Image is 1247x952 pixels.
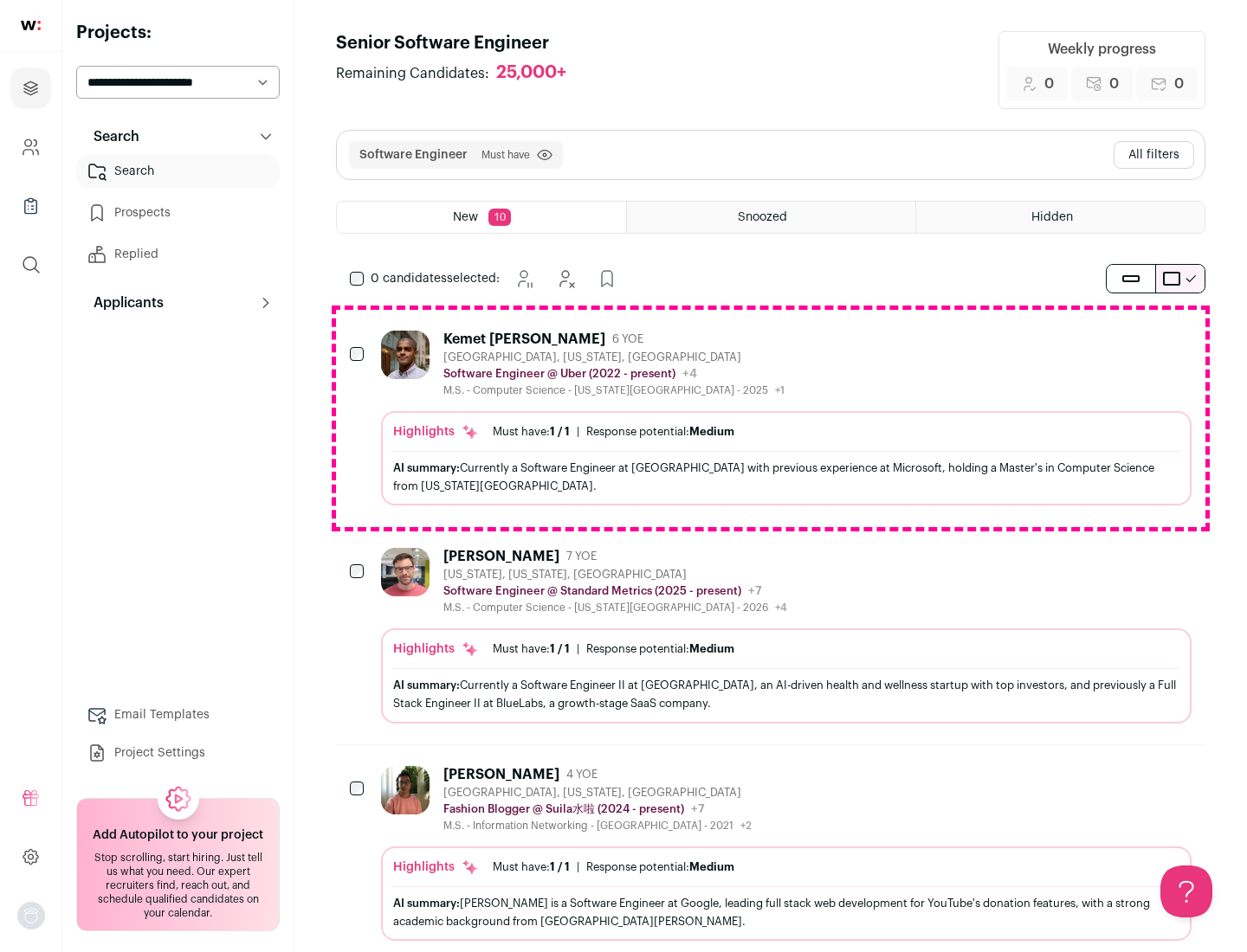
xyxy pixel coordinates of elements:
span: 7 YOE [566,550,597,563]
div: Response potential: [586,860,734,874]
div: Highlights [393,423,479,441]
button: Applicants [76,286,280,320]
div: [PERSON_NAME] [443,766,559,783]
img: 322c244f3187aa81024ea13e08450523775794405435f85740c15dbe0cd0baab.jpg [381,766,430,814]
p: Fashion Blogger @ Suila水啦 (2024 - present) [443,802,684,816]
ul: | [493,425,734,439]
a: Snoozed [627,202,915,233]
a: Replied [76,237,280,272]
span: 1 / 1 [550,643,570,654]
p: Applicants [83,293,164,313]
a: [PERSON_NAME] 4 YOE [GEOGRAPHIC_DATA], [US_STATE], [GEOGRAPHIC_DATA] Fashion Blogger @ Suila水啦 (2... [381,766,1192,941]
span: 6 YOE [612,332,643,346]
img: 1d26598260d5d9f7a69202d59cf331847448e6cffe37083edaed4f8fc8795bfe [381,331,430,379]
div: M.S. - Information Networking - [GEOGRAPHIC_DATA] - 2021 [443,819,752,833]
span: New [453,211,478,223]
span: 0 candidates [371,273,447,285]
h1: Senior Software Engineer [336,31,584,55]
span: 0 [1044,74,1054,94]
span: +7 [748,585,762,597]
span: 1 / 1 [550,861,570,872]
span: 1 / 1 [550,426,570,437]
p: Search [83,126,139,147]
span: Must have [481,148,530,162]
div: Kemet [PERSON_NAME] [443,331,605,348]
div: M.S. - Computer Science - [US_STATE][GEOGRAPHIC_DATA] - 2025 [443,383,785,397]
span: selected: [371,270,500,287]
button: Software Engineer [359,146,468,164]
div: [GEOGRAPHIC_DATA], [US_STATE], [GEOGRAPHIC_DATA] [443,786,752,800]
a: Email Templates [76,698,280,732]
div: Currently a Software Engineer II at [GEOGRAPHIC_DATA], an AI-driven health and wellness startup w... [393,676,1179,712]
span: 0 [1174,74,1184,94]
button: Hide [548,261,583,296]
button: Add to Prospects [590,261,624,296]
span: Medium [689,861,734,872]
a: Company and ATS Settings [10,126,51,168]
div: Must have: [493,642,570,656]
span: 0 [1109,74,1119,94]
span: AI summary: [393,897,460,909]
div: Currently a Software Engineer at [GEOGRAPHIC_DATA] with previous experience at Microsoft, holding... [393,459,1179,495]
div: Stop scrolling, start hiring. Just tell us what you need. Our expert recruiters find, reach out, ... [87,851,268,920]
button: All filters [1114,141,1194,169]
div: [GEOGRAPHIC_DATA], [US_STATE], [GEOGRAPHIC_DATA] [443,351,785,364]
span: 4 YOE [566,768,598,782]
span: AI summary: [393,462,460,473]
div: Must have: [493,425,570,439]
span: 10 [488,209,511,226]
a: [PERSON_NAME] 7 YOE [US_STATE], [US_STATE], [GEOGRAPHIC_DATA] Software Engineer @ Standard Metric... [381,548,1192,723]
span: +7 [691,803,705,815]
ul: | [493,860,734,874]
span: +4 [775,602,787,613]
div: Response potential: [586,425,734,439]
div: [PERSON_NAME] [443,548,559,565]
div: Must have: [493,860,570,874]
img: nopic.png [17,902,45,929]
a: Hidden [916,202,1205,233]
a: Add Autopilot to your project Stop scrolling, start hiring. Just tell us what you need. Our exper... [76,798,280,931]
span: +2 [740,820,752,831]
a: Prospects [76,196,280,230]
span: AI summary: [393,679,460,691]
p: Software Engineer @ Standard Metrics (2025 - present) [443,584,741,598]
a: Search [76,154,280,189]
h2: Add Autopilot to your project [93,827,263,844]
img: wellfound-shorthand-0d5821cbd27db2630d0214b213865d53afaa358527fdda9d0ea32b1df1b89c2c.svg [21,21,41,30]
div: [US_STATE], [US_STATE], [GEOGRAPHIC_DATA] [443,568,787,582]
h2: Projects: [76,21,280,45]
div: [PERSON_NAME] is a Software Engineer at Google, leading full stack web development for YouTube's ... [393,894,1179,930]
div: Response potential: [586,642,734,656]
button: Open dropdown [17,902,45,929]
span: Remaining Candidates: [336,63,489,84]
div: Highlights [393,859,479,876]
div: Weekly progress [1048,39,1156,60]
span: +1 [775,385,785,396]
span: Medium [689,426,734,437]
button: Snooze [507,261,541,296]
span: Hidden [1031,211,1073,223]
span: +4 [682,368,697,380]
a: Projects [10,68,51,109]
ul: | [493,642,734,656]
span: Medium [689,643,734,654]
div: M.S. - Computer Science - [US_STATE][GEOGRAPHIC_DATA] - 2026 [443,601,787,614]
img: 0fb184815f518ed3bcaf4f46c87e3bafcb34ea1ec747045ab451f3ffb05d485a [381,548,430,596]
p: Software Engineer @ Uber (2022 - present) [443,367,675,381]
iframe: Help Scout Beacon - Open [1160,865,1212,917]
a: Company Lists [10,185,51,227]
span: Snoozed [738,211,787,223]
div: 25,000+ [496,62,566,84]
a: Kemet [PERSON_NAME] 6 YOE [GEOGRAPHIC_DATA], [US_STATE], [GEOGRAPHIC_DATA] Software Engineer @ Ub... [381,331,1192,505]
div: Highlights [393,640,479,658]
button: Search [76,119,280,154]
a: Project Settings [76,736,280,770]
